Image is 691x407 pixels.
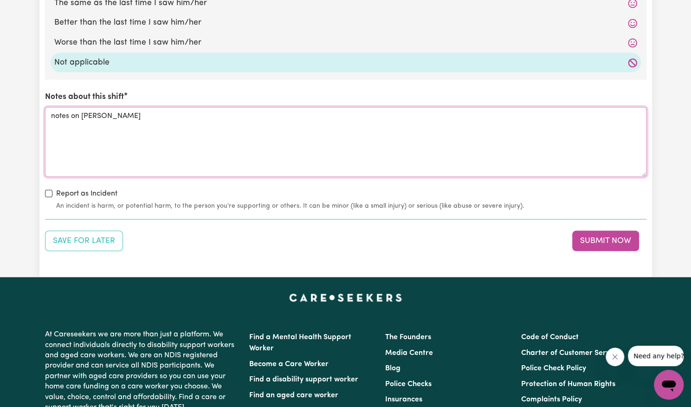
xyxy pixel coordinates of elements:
[56,201,646,210] small: An incident is harm, or potential harm, to the person you're supporting or others. It can be mino...
[249,360,329,368] a: Become a Care Worker
[45,91,124,103] label: Notes about this shift
[45,230,123,251] button: Save your job report
[56,188,117,199] label: Report as Incident
[521,364,586,372] a: Police Check Policy
[289,294,402,301] a: Careseekers home page
[54,37,637,49] label: Worse than the last time I saw him/her
[54,17,637,29] label: Better than the last time I saw him/her
[521,395,582,403] a: Complaints Policy
[249,333,351,352] a: Find a Mental Health Support Worker
[606,348,624,366] iframe: Close message
[521,333,579,341] a: Code of Conduct
[572,230,639,251] button: Submit your job report
[628,346,684,366] iframe: Message from company
[385,364,400,372] a: Blog
[654,370,684,400] iframe: Button to launch messaging window
[385,395,422,403] a: Insurances
[385,380,432,387] a: Police Checks
[6,7,56,14] span: Need any help?
[385,349,433,356] a: Media Centre
[249,375,358,383] a: Find a disability support worker
[385,333,431,341] a: The Founders
[249,391,338,399] a: Find an aged care worker
[54,56,637,68] label: Not applicable
[521,380,615,387] a: Protection of Human Rights
[45,107,646,177] textarea: notes on [PERSON_NAME]
[521,349,620,356] a: Charter of Customer Service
